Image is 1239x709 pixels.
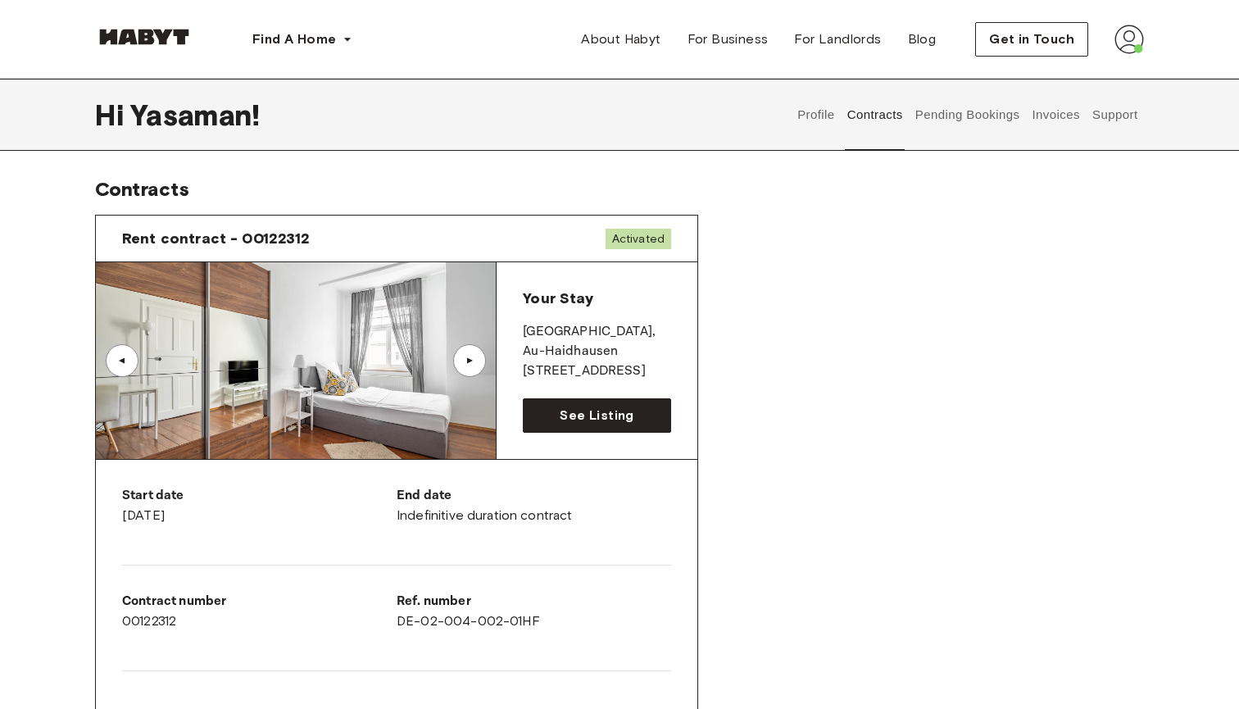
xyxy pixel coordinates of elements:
[1030,79,1082,151] button: Invoices
[792,79,1144,151] div: user profile tabs
[130,98,260,132] span: Yasaman !
[606,229,671,249] span: Activated
[581,30,660,49] span: About Habyt
[397,592,671,611] p: Ref. number
[908,30,937,49] span: Blog
[913,79,1022,151] button: Pending Bookings
[794,30,881,49] span: For Landlords
[523,322,671,361] p: [GEOGRAPHIC_DATA] , Au-Haidhausen
[674,23,782,56] a: For Business
[122,592,397,611] p: Contract number
[122,486,397,525] div: [DATE]
[568,23,674,56] a: About Habyt
[122,229,311,248] span: Rent contract - 00122312
[252,30,336,49] span: Find A Home
[560,406,633,425] span: See Listing
[895,23,950,56] a: Blog
[523,289,592,307] span: Your Stay
[122,486,397,506] p: Start date
[523,398,671,433] a: See Listing
[845,79,905,151] button: Contracts
[239,23,365,56] button: Find A Home
[95,177,189,201] span: Contracts
[796,79,837,151] button: Profile
[975,22,1088,57] button: Get in Touch
[95,98,130,132] span: Hi
[122,592,397,631] div: 00122312
[1090,79,1140,151] button: Support
[397,486,671,506] p: End date
[688,30,769,49] span: For Business
[95,29,193,45] img: Habyt
[1114,25,1144,54] img: avatar
[96,262,496,459] img: Image of the room
[523,361,671,381] p: [STREET_ADDRESS]
[461,356,478,366] div: ▲
[114,356,130,366] div: ▲
[397,592,671,631] div: DE-02-004-002-01HF
[989,30,1074,49] span: Get in Touch
[397,486,671,525] div: Indefinitive duration contract
[781,23,894,56] a: For Landlords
